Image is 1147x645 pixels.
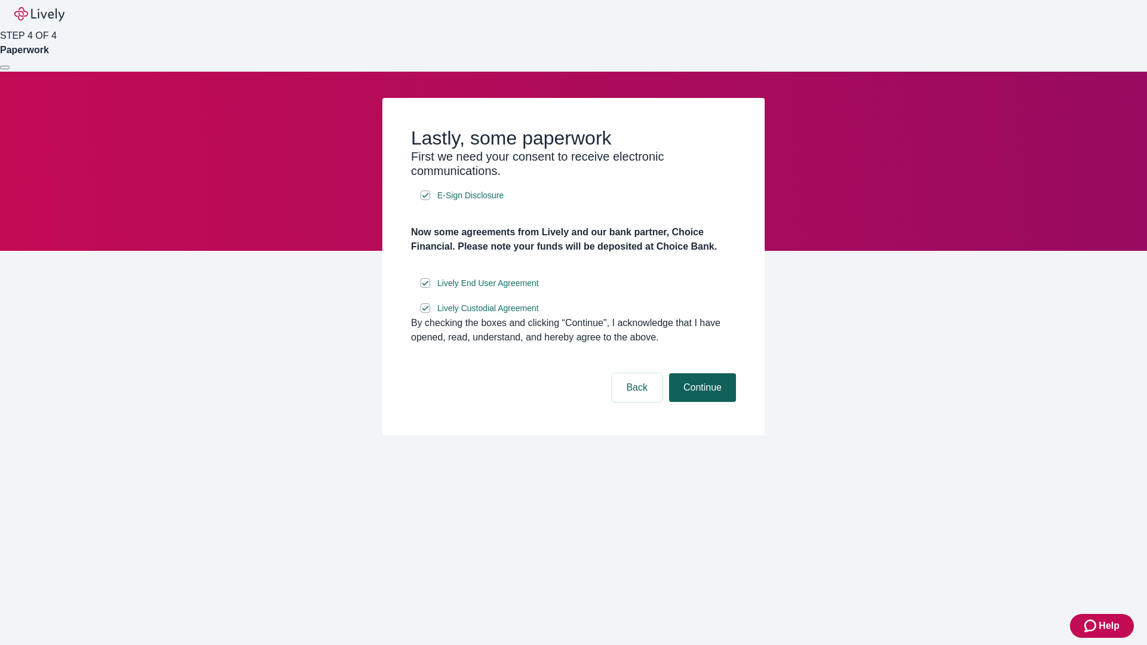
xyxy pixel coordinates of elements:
span: Lively Custodial Agreement [437,302,539,315]
img: Lively [14,7,65,21]
h2: Lastly, some paperwork [411,127,736,149]
a: e-sign disclosure document [435,301,541,316]
span: Lively End User Agreement [437,277,539,290]
button: Zendesk support iconHelp [1070,614,1134,638]
a: e-sign disclosure document [435,276,541,291]
div: By checking the boxes and clicking “Continue", I acknowledge that I have opened, read, understand... [411,316,736,345]
h4: Now some agreements from Lively and our bank partner, Choice Financial. Please note your funds wi... [411,225,736,254]
button: Continue [669,373,736,402]
span: E-Sign Disclosure [437,189,504,202]
svg: Zendesk support icon [1084,619,1099,633]
button: Back [612,373,662,402]
span: Help [1099,619,1120,633]
h3: First we need your consent to receive electronic communications. [411,149,736,178]
a: e-sign disclosure document [435,188,506,203]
